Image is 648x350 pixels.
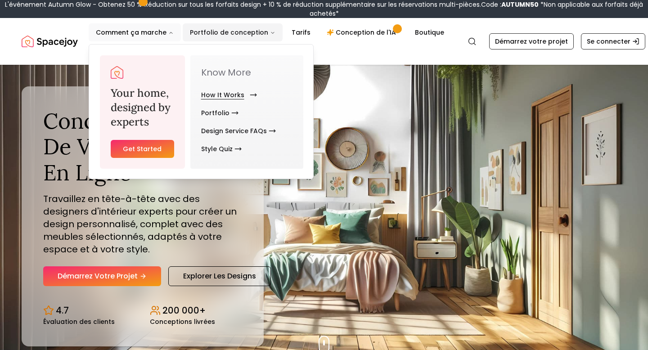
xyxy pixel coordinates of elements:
[111,140,174,158] a: Get Started
[22,18,626,65] nav: Mondial
[111,66,123,79] img: Spacejoy Logo
[495,37,568,46] font: Démarrez votre projet
[201,86,253,104] a: How It Works
[96,28,166,37] font: Comment ça marche
[284,23,318,41] a: Tarifs
[201,66,292,79] p: Know More
[168,266,271,286] a: Explorer les designs
[581,33,645,49] a: Se connecter
[162,304,206,317] font: 200 000+
[336,28,396,37] font: Conception de l'IA
[56,304,69,317] font: 4.7
[22,32,78,50] img: Logo de Spacejoy
[201,140,242,158] a: Style Quiz
[201,122,276,140] a: Design Service FAQs
[89,23,181,41] button: Comment ça marche
[190,28,268,37] font: Portfolio de conception
[319,23,406,41] a: Conception de l'IA
[111,66,123,79] a: Spacejoy
[89,23,451,41] nav: Principal
[201,104,238,122] a: Portfolio
[111,86,174,129] h3: Your home, designed by experts
[150,317,215,326] font: Conceptions livrées
[408,23,451,41] a: Boutique
[43,317,115,326] font: Évaluation des clients
[183,271,256,281] font: Explorer les designs
[58,271,138,281] font: Démarrez votre projet
[183,23,283,41] button: Portfolio de conception
[43,107,231,186] font: Concevez l'espace de vos rêves en ligne
[292,28,310,37] font: Tarifs
[22,32,78,50] a: Joie spatiale
[89,45,314,179] div: Comment ça marche
[587,37,630,46] font: Se connecter
[415,28,444,37] font: Boutique
[489,33,574,49] a: Démarrez votre projet
[43,193,237,256] font: Travaillez en tête-à-tête avec des designers d'intérieur experts pour créer un design personnalis...
[43,266,161,286] a: Démarrez votre projet
[43,297,242,325] div: Statistiques de conception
